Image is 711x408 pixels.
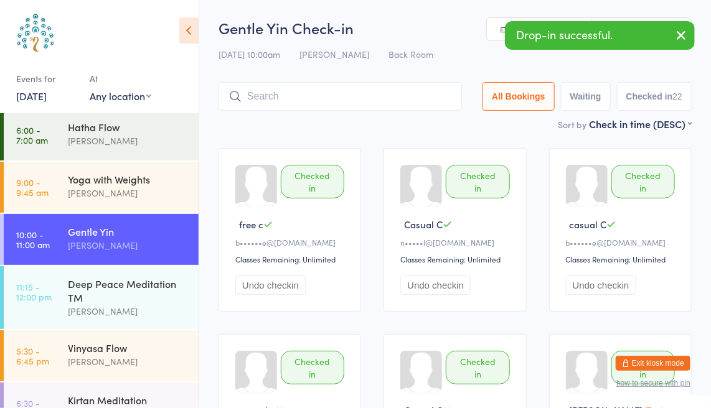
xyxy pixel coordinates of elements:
[16,346,49,366] time: 5:30 - 6:45 pm
[68,120,188,134] div: Hatha Flow
[68,225,188,238] div: Gentle Yin
[446,165,509,198] div: Checked in
[400,254,513,264] div: Classes Remaining: Unlimited
[672,91,682,101] div: 22
[16,229,50,249] time: 10:00 - 11:00 am
[4,330,199,381] a: 5:30 -6:45 pmVinyasa Flow[PERSON_NAME]
[281,165,344,198] div: Checked in
[388,48,433,60] span: Back Room
[219,48,280,60] span: [DATE] 10:00am
[90,89,151,103] div: Any location
[570,218,607,231] span: casual C
[68,304,188,318] div: [PERSON_NAME]
[68,277,188,304] div: Deep Peace Meditation TM
[505,21,695,50] div: Drop-in successful.
[16,282,52,302] time: 11:15 - 12:00 pm
[483,82,555,111] button: All Bookings
[446,351,509,384] div: Checked in
[68,186,188,200] div: [PERSON_NAME]
[400,237,513,248] div: n•••••l@[DOMAIN_NAME]
[68,172,188,186] div: Yoga with Weights
[589,117,692,131] div: Check in time (DESC)
[561,82,611,111] button: Waiting
[616,356,690,371] button: Exit kiosk mode
[219,17,692,38] h2: Gentle Yin Check-in
[616,379,690,387] button: how to secure with pin
[235,237,348,248] div: b••••••e@[DOMAIN_NAME]
[281,351,344,384] div: Checked in
[4,214,199,265] a: 10:00 -11:00 amGentle Yin[PERSON_NAME]
[566,254,679,264] div: Classes Remaining: Unlimited
[68,355,188,369] div: [PERSON_NAME]
[90,68,151,89] div: At
[12,9,59,56] img: Australian School of Meditation & Yoga
[566,237,679,248] div: b••••••e@[DOMAIN_NAME]
[611,165,675,198] div: Checked in
[16,177,49,197] time: 9:00 - 9:45 am
[617,82,692,111] button: Checked in22
[16,125,48,145] time: 6:00 - 7:00 am
[68,134,188,148] div: [PERSON_NAME]
[4,162,199,213] a: 9:00 -9:45 amYoga with Weights[PERSON_NAME]
[68,238,188,253] div: [PERSON_NAME]
[566,276,636,295] button: Undo checkin
[16,89,47,103] a: [DATE]
[235,254,348,264] div: Classes Remaining: Unlimited
[558,118,586,131] label: Sort by
[299,48,369,60] span: [PERSON_NAME]
[68,393,188,407] div: Kirtan Meditation
[611,351,675,384] div: Checked in
[4,109,199,160] a: 6:00 -7:00 amHatha Flow[PERSON_NAME]
[239,218,263,231] span: free c
[400,276,471,295] button: Undo checkin
[16,68,77,89] div: Events for
[68,341,188,355] div: Vinyasa Flow
[4,266,199,329] a: 11:15 -12:00 pmDeep Peace Meditation TM[PERSON_NAME]
[235,276,306,295] button: Undo checkin
[219,82,462,111] input: Search
[404,218,443,231] span: Casual C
